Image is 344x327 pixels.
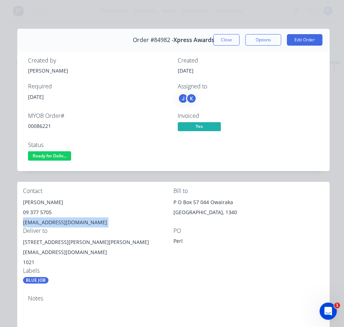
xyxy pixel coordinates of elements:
[133,37,173,43] span: Order #84982 -
[23,257,173,267] div: 1021
[178,122,221,131] span: Yes
[178,67,194,74] span: [DATE]
[28,151,71,160] span: Ready for Deliv...
[28,93,44,100] span: [DATE]
[173,37,214,43] span: Xpress Awards
[334,303,340,308] span: 1
[213,34,240,46] button: Close
[245,34,281,46] button: Options
[23,267,173,274] div: Labels
[28,122,169,130] div: 00086221
[23,217,173,227] div: [EMAIL_ADDRESS][DOMAIN_NAME]
[320,303,337,320] iframe: Intercom live chat
[28,151,71,162] button: Ready for Deliv...
[173,197,324,220] div: P O Box 57 044 Owairaka[GEOGRAPHIC_DATA], 1340
[23,207,173,217] div: 09 377 5705
[23,227,173,234] div: Deliver to
[23,197,173,207] div: [PERSON_NAME]
[173,188,324,194] div: Bill to
[186,93,197,104] div: K
[23,237,173,267] div: [STREET_ADDRESS][PERSON_NAME][PERSON_NAME] [EMAIL_ADDRESS][DOMAIN_NAME]1021
[178,57,319,64] div: Created
[178,93,197,104] button: JK
[23,277,48,284] div: BLUE JOB
[287,34,322,46] button: Edit Order
[28,112,169,119] div: MYOB Order #
[178,83,319,90] div: Assigned to
[173,227,324,234] div: PO
[28,295,319,302] div: Notes
[173,207,324,217] div: [GEOGRAPHIC_DATA], 1340
[173,237,263,247] div: Perl
[23,237,173,257] div: [STREET_ADDRESS][PERSON_NAME][PERSON_NAME] [EMAIL_ADDRESS][DOMAIN_NAME]
[28,83,169,90] div: Required
[28,57,169,64] div: Created by
[23,188,173,194] div: Contact
[23,197,173,227] div: [PERSON_NAME]09 377 5705[EMAIL_ADDRESS][DOMAIN_NAME]
[28,67,169,74] div: [PERSON_NAME]
[28,142,169,148] div: Status
[178,93,189,104] div: J
[178,112,319,119] div: Invoiced
[173,197,324,207] div: P O Box 57 044 Owairaka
